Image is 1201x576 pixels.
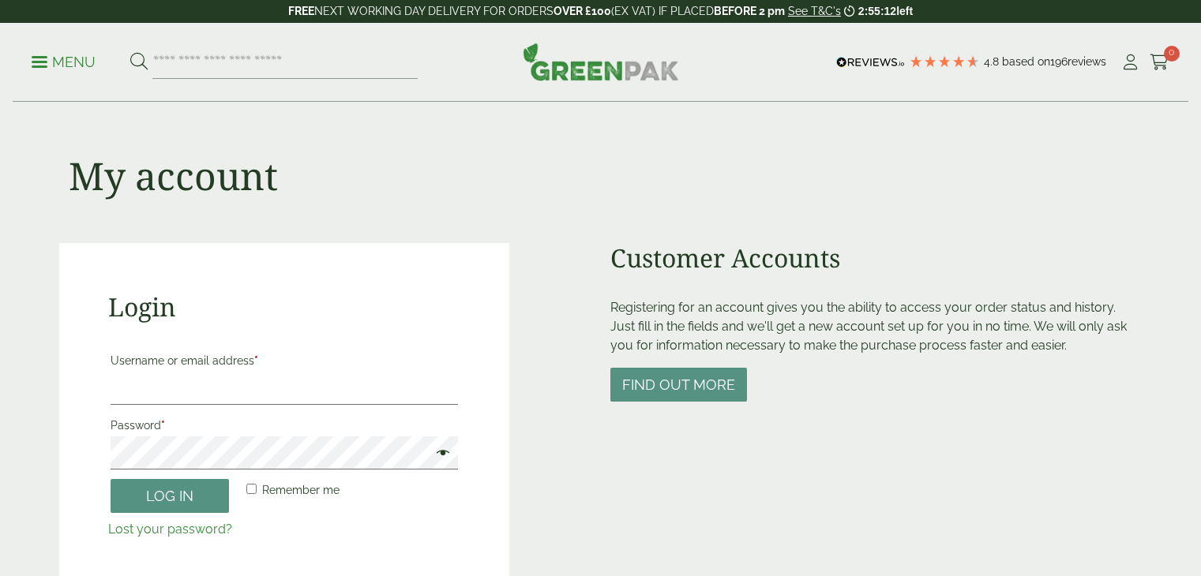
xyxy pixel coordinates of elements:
[836,57,905,68] img: REVIEWS.io
[1068,55,1106,68] span: reviews
[108,522,232,537] a: Lost your password?
[610,298,1142,355] p: Registering for an account gives you the ability to access your order status and history. Just fi...
[1150,50,1169,74] a: 0
[1120,54,1140,70] i: My Account
[858,5,896,17] span: 2:55:12
[1002,55,1050,68] span: Based on
[69,153,278,199] h1: My account
[111,479,229,513] button: Log in
[1050,55,1068,68] span: 196
[108,292,461,322] h2: Login
[984,55,1002,68] span: 4.8
[788,5,841,17] a: See T&C's
[554,5,611,17] strong: OVER £100
[111,350,459,372] label: Username or email address
[610,368,747,402] button: Find out more
[262,484,340,496] span: Remember me
[1150,54,1169,70] i: Cart
[111,414,459,436] label: Password
[909,54,980,69] div: 4.79 Stars
[523,43,679,80] img: GreenPak Supplies
[610,243,1142,273] h2: Customer Accounts
[610,378,747,393] a: Find out more
[714,5,785,17] strong: BEFORE 2 pm
[246,484,257,494] input: Remember me
[32,53,96,69] a: Menu
[896,5,913,17] span: left
[1164,46,1180,62] span: 0
[32,53,96,72] p: Menu
[288,5,314,17] strong: FREE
